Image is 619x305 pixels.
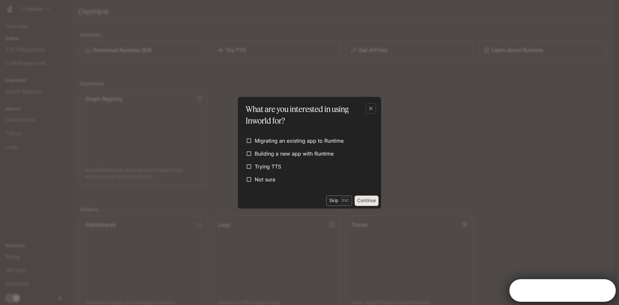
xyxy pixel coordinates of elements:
[341,197,349,204] p: Esc
[255,176,275,183] span: Not sure
[255,150,334,158] span: Building a new app with Runtime
[246,103,371,127] p: What are you interested in using Inworld for?
[326,196,352,206] button: SkipEsc
[255,137,344,145] span: Migrating an existing app to Runtime
[255,163,281,170] span: Trying TTS
[597,283,613,299] iframe: Intercom live chat
[509,279,616,302] iframe: Intercom live chat discovery launcher
[355,196,378,206] button: Continue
